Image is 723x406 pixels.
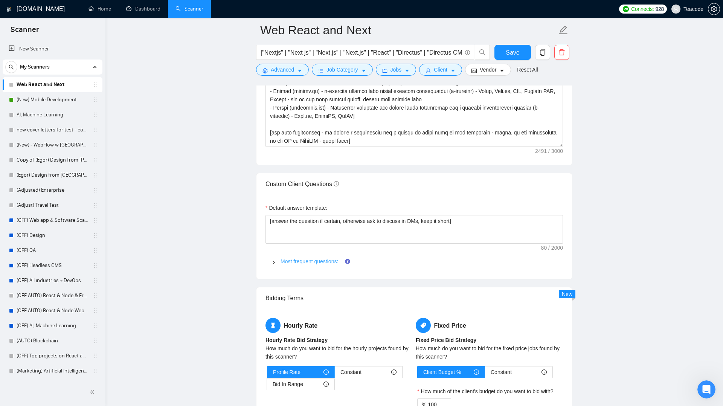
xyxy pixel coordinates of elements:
span: holder [93,157,99,163]
span: holder [93,338,99,344]
button: search [475,45,490,60]
span: Advanced [271,66,294,74]
a: (OFF) Top projects on React and Node [17,348,88,363]
span: holder [93,142,99,148]
span: bars [318,68,323,73]
span: tag [416,318,431,333]
label: How much of the client's budget do you want to bid with? [417,387,554,395]
span: user [426,68,431,73]
span: caret-down [361,68,366,73]
span: Jobs [390,66,402,74]
b: Hourly Rate Bid Strategy [265,337,328,343]
button: setting [708,3,720,15]
span: Client [434,66,447,74]
a: Reset All [517,66,538,74]
div: How much do you want to bid for the hourly projects found by this scanner? [265,344,413,361]
a: Web React and Next [17,77,88,92]
span: info-circle [474,369,479,375]
span: caret-down [499,68,505,73]
span: info-circle [323,369,329,375]
button: idcardVendorcaret-down [465,64,511,76]
a: (New) Mobile Development [17,92,88,107]
div: How much do you want to bid for the fixed price jobs found by this scanner? [416,344,563,361]
a: (OFF) Design [17,228,88,243]
li: New Scanner [3,41,102,56]
span: holder [93,187,99,193]
a: setting [708,6,720,12]
span: holder [93,353,99,359]
span: delete [555,49,569,56]
a: Copy of (Egor) Design from [PERSON_NAME] [17,153,88,168]
span: holder [93,293,99,299]
span: info-circle [391,369,397,375]
a: searchScanner [175,6,203,12]
a: (Adjusted) Enterprise [17,183,88,198]
span: holder [93,202,99,208]
a: dashboardDashboard [126,6,160,12]
a: AI, Machine Learning [17,107,88,122]
textarea: Default answer template: [265,215,563,244]
label: Default answer template: [265,204,327,212]
span: Connects: [631,5,654,13]
a: homeHome [88,6,111,12]
button: settingAdvancedcaret-down [256,64,309,76]
span: caret-down [450,68,456,73]
span: Constant [491,366,512,378]
button: userClientcaret-down [419,64,462,76]
h5: Fixed Price [416,318,563,333]
span: search [475,49,490,56]
div: Bidding Terms [265,287,563,309]
span: info-circle [323,382,329,387]
a: (Egor) Design from [GEOGRAPHIC_DATA] [17,168,88,183]
span: holder [93,232,99,238]
span: holder [93,263,99,269]
span: My Scanners [20,60,50,75]
span: Bid In Range [273,379,303,390]
span: New [562,291,572,297]
span: holder [93,97,99,103]
a: (AUTO) Blockchain [17,333,88,348]
div: Tooltip anchor [344,258,351,265]
span: copy [535,49,550,56]
a: (OFF AUTO) React & Node Websites and Apps [17,303,88,318]
span: Vendor [480,66,496,74]
span: right [272,260,276,265]
span: idcard [471,68,477,73]
button: search [5,61,17,73]
img: upwork-logo.png [623,6,629,12]
a: (Marketing) Artificial Intelligence [17,363,88,379]
span: Constant [340,366,361,378]
span: search [6,64,17,70]
span: setting [708,6,720,12]
button: delete [554,45,569,60]
span: holder [93,247,99,253]
a: (Adjust) Travel Test [17,198,88,213]
h5: Hourly Rate [265,318,413,333]
span: holder [93,217,99,223]
span: caret-down [297,68,302,73]
span: 928 [656,5,664,13]
span: caret-down [404,68,410,73]
span: holder [93,112,99,118]
input: Scanner name... [260,21,557,40]
a: (New) - WebFlow w [GEOGRAPHIC_DATA] [17,137,88,153]
a: Most frequent questions: [281,258,338,264]
span: holder [93,323,99,329]
span: info-circle [465,50,470,55]
span: holder [93,82,99,88]
span: Custom Client Questions [265,181,339,187]
button: Save [494,45,531,60]
span: info-circle [334,181,339,186]
input: Search Freelance Jobs... [261,48,462,57]
span: holder [93,308,99,314]
span: holder [93,278,99,284]
a: (OFF) QA [17,243,88,258]
span: Save [506,48,519,57]
span: setting [262,68,268,73]
img: logo [6,3,12,15]
button: barsJob Categorycaret-down [312,64,372,76]
span: hourglass [265,318,281,333]
span: folder [382,68,387,73]
span: holder [93,127,99,133]
a: new cover letters for test - could work better [17,122,88,137]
